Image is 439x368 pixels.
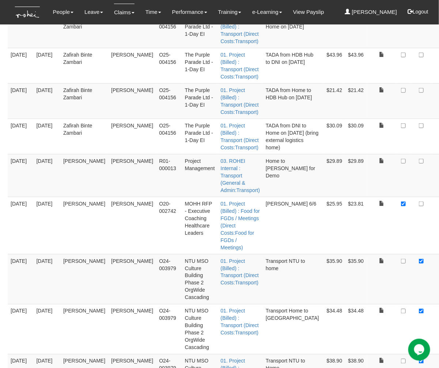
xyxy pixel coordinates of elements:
td: Transport Home to [GEOGRAPHIC_DATA] [263,304,322,354]
td: [PERSON_NAME] [60,197,108,254]
td: $34.48 [322,304,345,354]
td: [DATE] [33,83,60,119]
td: Zafirah Binte Zambari [60,48,108,83]
td: The Purple Parade Ltd - 1-Day EI [182,48,218,83]
td: [DATE] [33,154,60,197]
td: [DATE] [8,12,33,48]
td: The Purple Parade Ltd - 1-Day EI [182,119,218,154]
td: [PERSON_NAME] 6/6 [263,197,322,254]
a: 01. Project (Billed) : Transport (Direct Costs:Transport) [221,16,259,44]
td: $43.96 [322,48,345,83]
a: Performance [172,4,207,20]
a: Leave [84,4,103,20]
td: [PERSON_NAME] [108,254,156,304]
td: $25.95 [322,197,345,254]
td: TADA from DNI to Home on [DATE] [263,12,322,48]
td: $21.42 [322,83,345,119]
iframe: chat widget [408,339,432,361]
td: $35.90 [345,254,367,304]
td: Project Management [182,154,218,197]
td: [DATE] [8,254,33,304]
td: Zafirah Binte Zambari [60,119,108,154]
td: O25-004156 [156,48,182,83]
td: $27.03 [345,12,367,48]
td: O20-002742 [156,197,182,254]
td: [DATE] [8,119,33,154]
td: TADA from DNI to Home on [DATE] (bring external logistics home) [263,119,322,154]
td: O25-004156 [156,12,182,48]
td: [DATE] [33,12,60,48]
td: [PERSON_NAME] [108,12,156,48]
a: Claims [114,4,135,21]
td: NTU MSO Culture Building Phase 2 OrgWide Cascading [182,254,218,304]
td: $43.96 [345,48,367,83]
td: NTU MSO Culture Building Phase 2 OrgWide Cascading [182,304,218,354]
td: $23.81 [345,197,367,254]
td: The Purple Parade Ltd - 1-Day EI [182,12,218,48]
td: The Purple Parade Ltd - 1-Day EI [182,83,218,119]
td: [DATE] [8,304,33,354]
a: 03. ROHEI Internal : Transport (General & Admin:Transport) [221,158,260,193]
td: Zafirah Binte Zambari [60,12,108,48]
a: 01. Project (Billed) : Transport (Direct Costs:Transport) [221,52,259,80]
td: [DATE] [8,48,33,83]
td: [DATE] [33,197,60,254]
td: [DATE] [8,197,33,254]
a: Training [218,4,242,20]
td: Transport NTU to home [263,254,322,304]
a: 01. Project (Billed) : Food for FGDs / Meetings (Direct Costs:Food for FGDs / Meetings) [221,201,260,250]
td: Zafirah Binte Zambari [60,83,108,119]
td: $30.09 [345,119,367,154]
a: 01. Project (Billed) : Transport (Direct Costs:Transport) [221,123,259,150]
td: [PERSON_NAME] [60,154,108,197]
td: [PERSON_NAME] [108,83,156,119]
td: [PERSON_NAME] [60,304,108,354]
a: People [53,4,74,20]
td: $35.90 [322,254,345,304]
td: O24-003979 [156,304,182,354]
td: $27.03 [322,12,345,48]
a: 01. Project (Billed) : Transport (Direct Costs:Transport) [221,308,259,336]
a: 01. Project (Billed) : Transport (Direct Costs:Transport) [221,87,259,115]
a: View Payslip [293,4,324,20]
td: [DATE] [33,254,60,304]
td: $29.89 [345,154,367,197]
td: TADA from HDB Hub to DNI on [DATE] [263,48,322,83]
td: $34.48 [345,304,367,354]
a: Time [145,4,161,20]
td: Home to [PERSON_NAME] for Demo [263,154,322,197]
td: O25-004156 [156,83,182,119]
button: Logout [402,3,434,20]
td: [DATE] [33,119,60,154]
td: MOHH RFP - Executive Coaching Healthcare Leaders [182,197,218,254]
td: [DATE] [8,83,33,119]
td: $29.89 [322,154,345,197]
a: e-Learning [252,4,282,20]
td: $30.09 [322,119,345,154]
td: R01-000013 [156,154,182,197]
td: [DATE] [33,48,60,83]
td: [PERSON_NAME] [108,304,156,354]
td: [DATE] [8,154,33,197]
td: $21.42 [345,83,367,119]
td: [PERSON_NAME] [60,254,108,304]
td: O24-003979 [156,254,182,304]
td: [PERSON_NAME] [108,197,156,254]
a: [PERSON_NAME] [345,4,397,20]
a: 01. Project (Billed) : Transport (Direct Costs:Transport) [221,258,259,286]
td: [PERSON_NAME] [108,48,156,83]
td: [PERSON_NAME] [108,154,156,197]
td: [PERSON_NAME] [108,119,156,154]
td: [DATE] [33,304,60,354]
td: TADA from Home to HDB Hub on [DATE] [263,83,322,119]
td: O25-004156 [156,119,182,154]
